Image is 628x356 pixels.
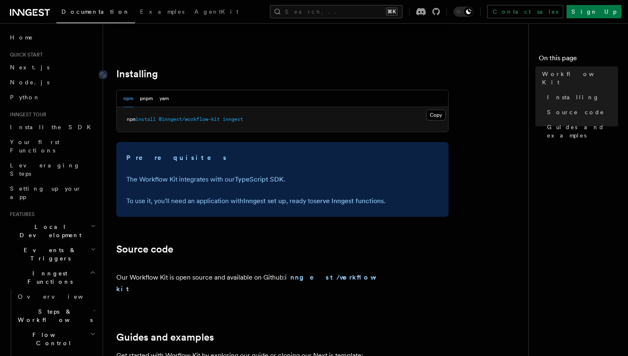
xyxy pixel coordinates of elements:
button: Copy [426,110,446,120]
span: Steps & Workflows [15,307,93,324]
a: Guides and examples [544,120,618,143]
button: Events & Triggers [7,243,98,266]
span: Local Development [7,223,91,239]
span: Installing [547,93,599,101]
a: Contact sales [487,5,563,18]
button: Flow Control [15,327,98,351]
span: AgentKit [194,8,238,15]
p: To use it, you'll need an application with , ready to . [126,195,439,207]
a: Setting up your app [7,181,98,204]
a: Sign Up [567,5,621,18]
a: Workflow Kit [539,66,618,90]
span: Source code [547,108,604,116]
span: Events & Triggers [7,246,91,263]
a: Installing [544,90,618,105]
span: Home [10,33,33,42]
span: Your first Functions [10,139,59,154]
button: Search...⌘K [270,5,402,18]
span: Documentation [61,8,130,15]
a: Your first Functions [7,135,98,158]
p: Our Workflow Kit is open source and available on Github: [116,272,383,295]
a: Leveraging Steps [7,158,98,181]
span: Next.js [10,64,49,71]
a: Guides and examples [116,331,214,343]
span: Features [7,211,34,218]
span: Leveraging Steps [10,162,80,177]
span: install [135,116,156,122]
span: Node.js [10,79,49,86]
iframe: GitHub [386,279,449,287]
a: Install the SDK [7,120,98,135]
h4: On this page [539,53,618,66]
span: @inngest/workflow-kit [159,116,220,122]
span: Inngest tour [7,111,47,118]
a: serve Inngest functions [314,197,384,205]
a: Source code [116,243,173,255]
span: Workflow Kit [542,70,618,86]
button: yarn [159,90,169,107]
span: npm [127,116,135,122]
a: TypeScript SDK [235,175,284,183]
kbd: ⌘K [386,7,397,16]
strong: Prerequisites [126,154,228,162]
span: inngest [223,116,243,122]
span: Flow Control [15,331,90,347]
span: Install the SDK [10,124,96,130]
a: Documentation [56,2,135,23]
span: Inngest Functions [7,269,90,286]
span: Quick start [7,52,43,58]
span: Overview [18,293,103,300]
a: Node.js [7,75,98,90]
p: The Workflow Kit integrates with our . [126,174,439,185]
a: Overview [15,289,98,304]
button: npm [123,90,133,107]
button: Steps & Workflows [15,304,98,327]
a: AgentKit [189,2,243,22]
a: Home [7,30,98,45]
span: Guides and examples [547,123,618,140]
span: Examples [140,8,184,15]
a: Source code [544,105,618,120]
a: Inngest set up [243,197,286,205]
a: Next.js [7,60,98,75]
a: Installing [116,68,158,80]
button: Local Development [7,219,98,243]
span: Python [10,94,40,101]
button: Inngest Functions [7,266,98,289]
a: Python [7,90,98,105]
button: pnpm [140,90,153,107]
a: Examples [135,2,189,22]
button: Toggle dark mode [454,7,473,17]
span: Setting up your app [10,185,81,200]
